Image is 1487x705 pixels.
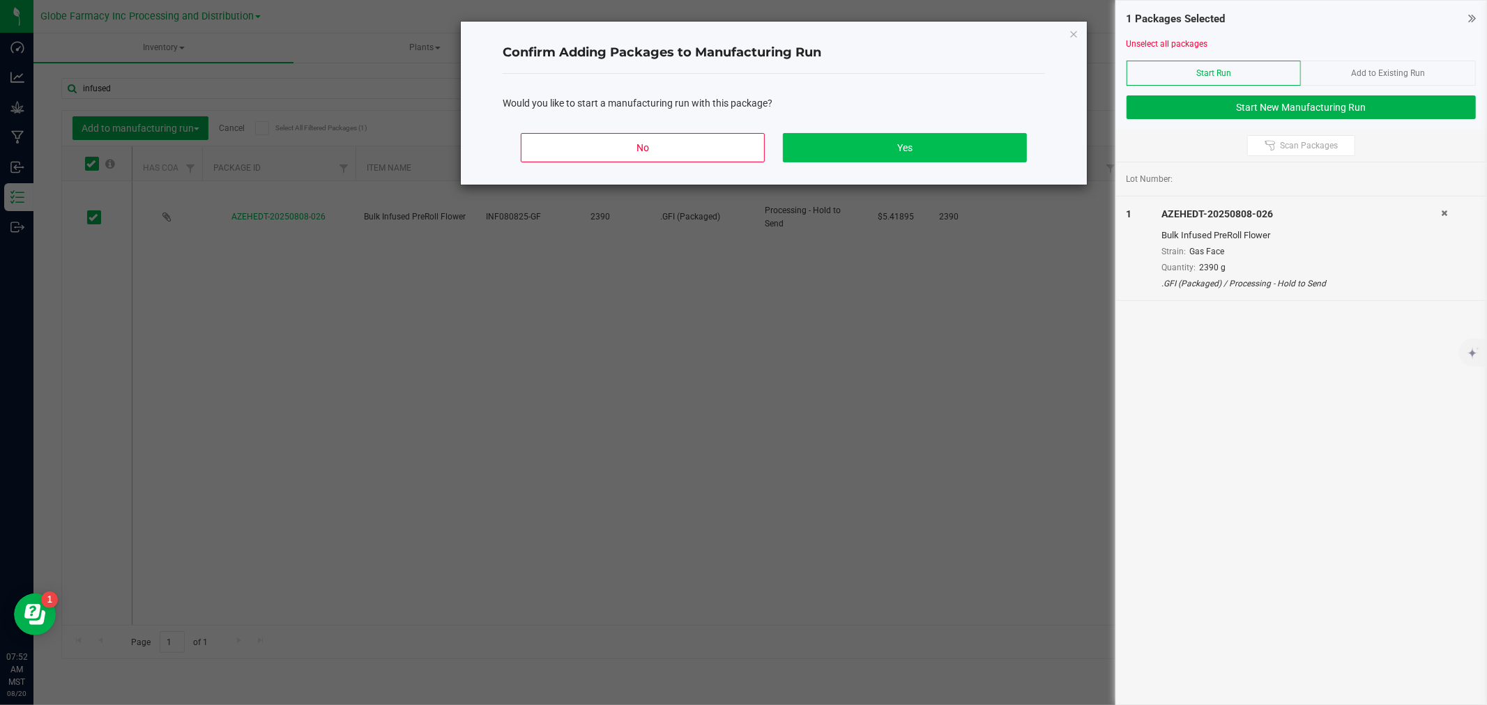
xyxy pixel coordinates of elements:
button: No [521,133,765,162]
iframe: Resource center [14,594,56,635]
h4: Confirm Adding Packages to Manufacturing Run [503,44,1045,62]
div: Would you like to start a manufacturing run with this package? [503,96,1045,111]
button: Close [1069,25,1078,42]
button: Yes [783,133,1027,162]
iframe: Resource center unread badge [41,591,58,608]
